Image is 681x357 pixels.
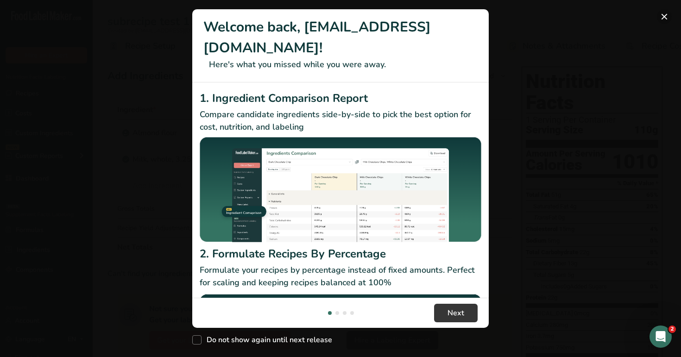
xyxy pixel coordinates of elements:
[200,245,481,262] h2: 2. Formulate Recipes By Percentage
[200,264,481,289] p: Formulate your recipes by percentage instead of fixed amounts. Perfect for scaling and keeping re...
[434,304,478,322] button: Next
[203,58,478,71] p: Here's what you missed while you were away.
[200,90,481,106] h2: 1. Ingredient Comparison Report
[200,137,481,242] img: Ingredient Comparison Report
[448,307,464,319] span: Next
[649,326,672,348] iframe: Intercom live chat
[668,326,676,333] span: 2
[200,108,481,133] p: Compare candidate ingredients side-by-side to pick the best option for cost, nutrition, and labeling
[202,335,332,344] span: Do not show again until next release
[203,17,478,58] h1: Welcome back, [EMAIL_ADDRESS][DOMAIN_NAME]!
